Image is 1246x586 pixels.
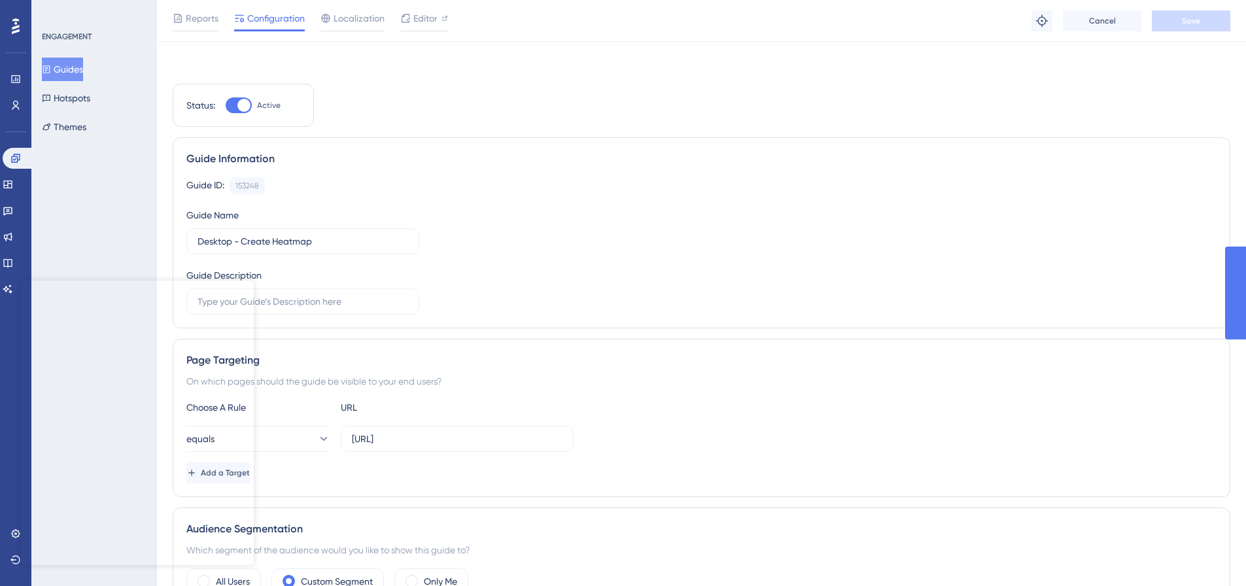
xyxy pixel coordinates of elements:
[186,177,224,194] div: Guide ID:
[42,115,86,139] button: Themes
[247,10,305,26] span: Configuration
[186,521,1217,537] div: Audience Segmentation
[198,294,408,309] input: Type your Guide’s Description here
[186,426,330,452] button: equals
[352,432,562,446] input: yourwebsite.com/path
[413,10,438,26] span: Editor
[186,151,1217,167] div: Guide Information
[1182,16,1200,26] span: Save
[186,97,215,113] div: Status:
[186,400,330,415] div: Choose A Rule
[186,373,1217,389] div: On which pages should the guide be visible to your end users?
[198,234,408,249] input: Type your Guide’s Name here
[186,542,1217,558] div: Which segment of the audience would you like to show this guide to?
[186,267,262,283] div: Guide Description
[257,100,281,111] span: Active
[341,400,485,415] div: URL
[186,10,218,26] span: Reports
[1152,10,1230,31] button: Save
[186,207,239,223] div: Guide Name
[42,58,83,81] button: Guides
[42,31,92,42] div: ENGAGEMENT
[42,86,90,110] button: Hotspots
[1089,16,1116,26] span: Cancel
[235,181,259,191] div: 153248
[186,353,1217,368] div: Page Targeting
[334,10,385,26] span: Localization
[1063,10,1141,31] button: Cancel
[1191,534,1230,574] iframe: UserGuiding AI Assistant Launcher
